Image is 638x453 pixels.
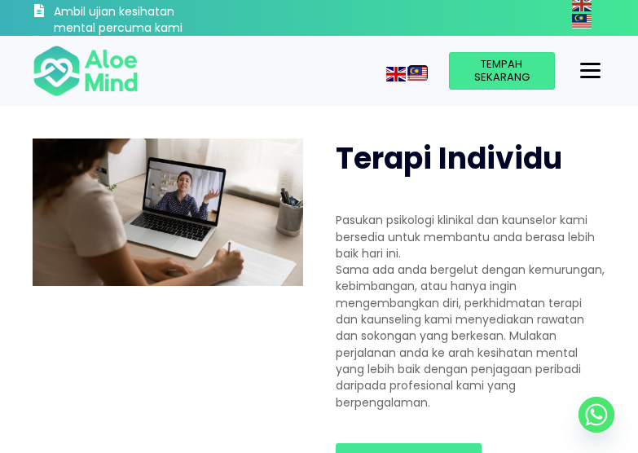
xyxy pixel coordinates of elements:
img: ms [407,67,427,81]
img: Terapi individu dalam talian [33,139,303,286]
img: Logo minda gaharu [33,44,139,98]
font: Terapi Individu [336,138,562,179]
font: Tempah Sekarang [474,56,530,85]
img: en [386,67,406,81]
a: Ambil ujian kesihatan mental percuma kami [33,4,203,36]
a: Whatsapp [579,397,614,433]
font: Pasukan psikologi klinikal dan kaunselor kami bersedia untuk membantu anda berasa lebih baik hari... [336,212,595,262]
a: Malay [407,64,429,81]
a: English [386,64,407,81]
img: ms [572,14,592,29]
font: Ambil ujian kesihatan mental percuma kami [54,3,183,36]
a: Malay [572,12,593,29]
button: Menu [574,57,607,85]
a: Tempah Sekarang [449,52,555,89]
font: Sama ada anda bergelut dengan kemurungan, kebimbangan, atau hanya ingin mengembangkan diri, perkh... [336,262,605,410]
